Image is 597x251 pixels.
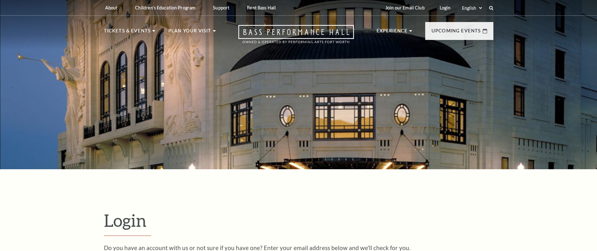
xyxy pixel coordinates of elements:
p: Tickets & Events [104,27,151,38]
p: Children's Education Program [135,5,195,10]
p: Do you have an account with us or not sure if you have one? Enter your email address below and we... [104,245,493,251]
p: Experience [377,27,408,38]
p: Upcoming Events [431,27,481,38]
p: Rent Bass Hall [247,5,276,10]
span: Login [104,210,147,230]
p: Support [213,5,229,10]
p: About [105,5,118,10]
select: Select: [461,5,483,11]
p: Plan Your Visit [168,27,211,38]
